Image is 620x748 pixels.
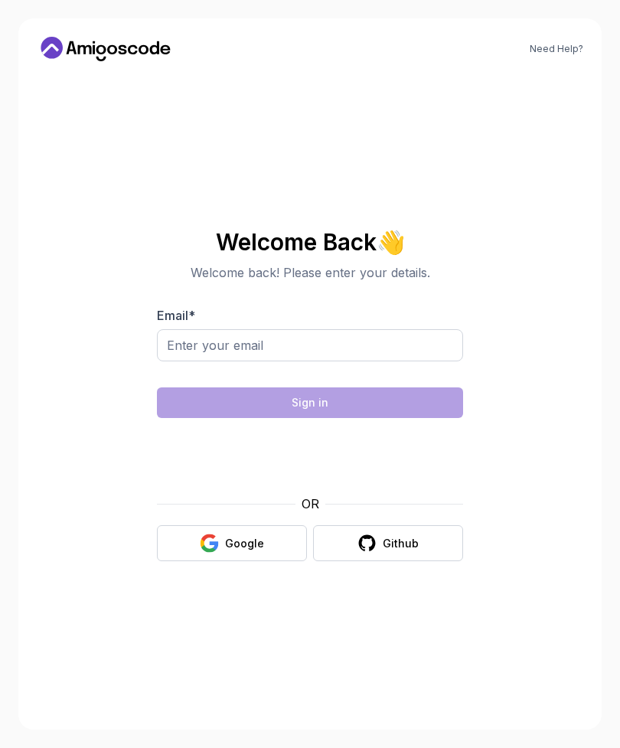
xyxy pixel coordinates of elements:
[383,536,419,551] div: Github
[313,525,463,561] button: Github
[374,225,410,260] span: 👋
[157,387,463,418] button: Sign in
[194,427,426,485] iframe: Widget mit Kontrollkästchen für die hCaptcha-Sicherheitsabfrage
[530,43,583,55] a: Need Help?
[157,263,463,282] p: Welcome back! Please enter your details.
[302,495,319,513] p: OR
[157,525,307,561] button: Google
[292,395,328,410] div: Sign in
[157,329,463,361] input: Enter your email
[225,536,264,551] div: Google
[157,230,463,254] h2: Welcome Back
[157,308,195,323] label: Email *
[37,37,175,61] a: Home link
